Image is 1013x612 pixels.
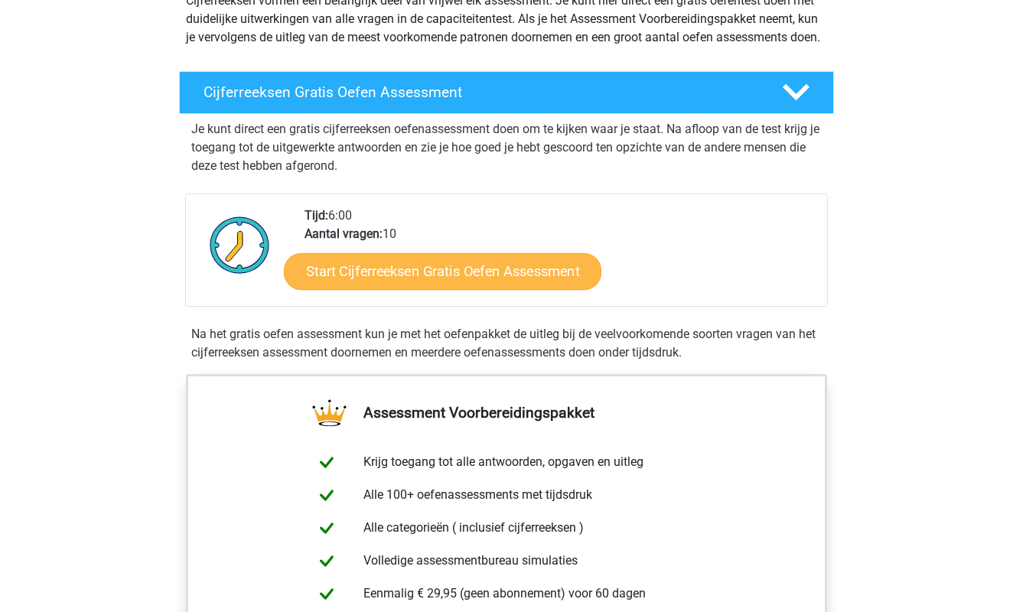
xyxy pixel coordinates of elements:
h4: Cijferreeksen Gratis Oefen Assessment [204,83,757,101]
div: 6:00 10 [293,207,826,306]
div: Na het gratis oefen assessment kun je met het oefenpakket de uitleg bij de veelvoorkomende soorte... [185,325,828,362]
a: Cijferreeksen Gratis Oefen Assessment [173,71,840,114]
b: Tijd: [305,208,328,223]
img: Klok [201,207,278,283]
a: Start Cijferreeksen Gratis Oefen Assessment [284,252,601,289]
p: Je kunt direct een gratis cijferreeksen oefenassessment doen om te kijken waar je staat. Na afloo... [191,120,822,175]
b: Aantal vragen: [305,226,383,241]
